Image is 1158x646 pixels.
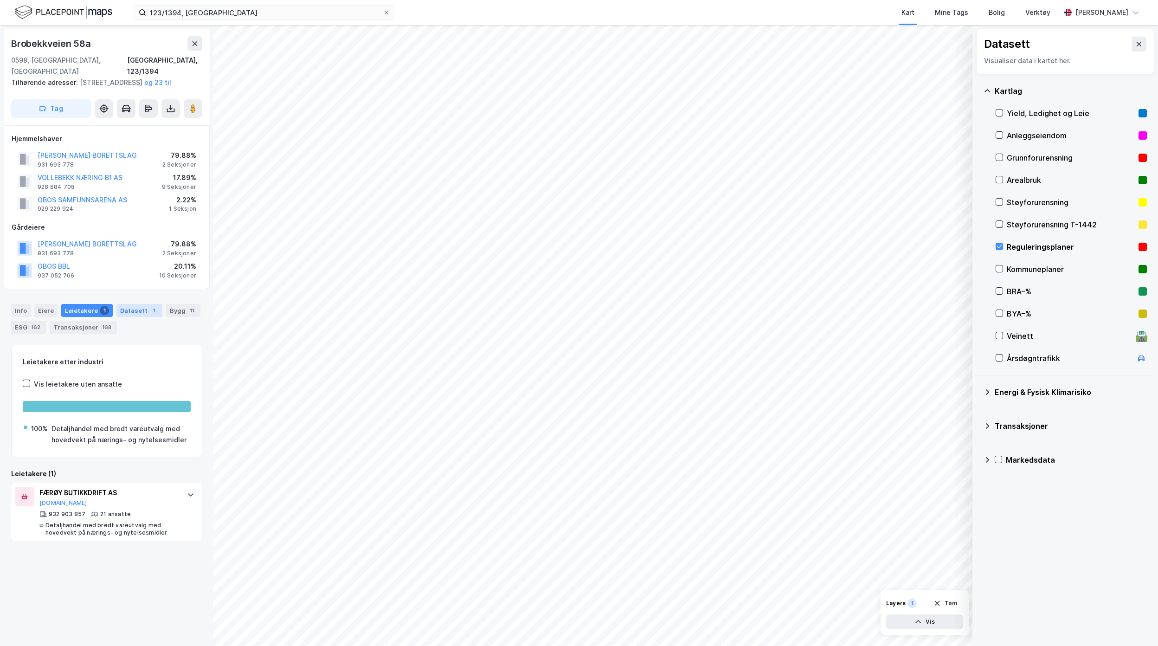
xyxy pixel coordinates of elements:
div: Årsdøgntrafikk [1007,353,1132,364]
div: 931 693 778 [38,161,74,168]
div: Info [11,304,31,317]
div: Mine Tags [935,7,968,18]
div: Detaljhandel med bredt vareutvalg med hovedvekt på nærings- og nytelsesmidler [45,522,178,536]
div: 1 [100,306,109,315]
div: [PERSON_NAME] [1075,7,1128,18]
button: Tag [11,99,91,118]
div: Brobekkveien 58a [11,36,93,51]
div: 21 ansatte [100,510,131,518]
div: Transaksjoner [995,420,1147,432]
div: 1 [907,599,917,608]
div: 2 Seksjoner [162,161,196,168]
div: Veinett [1007,330,1132,342]
div: Leietakere (1) [11,468,202,479]
div: Kart [901,7,914,18]
div: 79.88% [162,150,196,161]
div: 937 052 766 [38,272,74,279]
div: 10 Seksjoner [159,272,196,279]
div: Eiere [34,304,58,317]
button: Tøm [927,596,963,611]
div: Layers [886,600,906,607]
div: Støyforurensning [1007,197,1135,208]
div: 79.88% [162,239,196,250]
div: [GEOGRAPHIC_DATA], 123/1394 [127,55,202,77]
div: Hjemmelshaver [12,133,202,144]
div: 931 693 778 [38,250,74,257]
div: 0598, [GEOGRAPHIC_DATA], [GEOGRAPHIC_DATA] [11,55,127,77]
div: Arealbruk [1007,174,1135,186]
div: Visualiser data i kartet her. [984,55,1146,66]
div: 9 Seksjoner [162,183,196,191]
div: Leietakere etter industri [23,356,191,368]
div: Anleggseiendom [1007,130,1135,141]
div: [STREET_ADDRESS] [11,77,195,88]
div: Støyforurensning T-1442 [1007,219,1135,230]
div: BYA–% [1007,308,1135,319]
div: Kartlag [995,85,1147,97]
div: Markedsdata [1006,454,1147,465]
div: 932 903 857 [49,510,85,518]
div: 20.11% [159,261,196,272]
div: 168 [100,323,113,332]
div: Detaljhandel med bredt vareutvalg med hovedvekt på nærings- og nytelsesmidler [51,423,190,446]
div: Yield, Ledighet og Leie [1007,108,1135,119]
button: Vis [886,614,963,629]
div: 🛣️ [1135,330,1148,342]
div: Leietakere [61,304,113,317]
div: Kontrollprogram for chat [1112,601,1158,646]
div: Reguleringsplaner [1007,241,1135,252]
div: ESG [11,321,46,334]
div: 1 [149,306,159,315]
div: Datasett [984,37,1030,52]
div: Kommuneplaner [1007,264,1135,275]
div: 100% [31,423,48,434]
div: 11 [187,306,197,315]
div: 2 Seksjoner [162,250,196,257]
div: 1 Seksjon [169,205,196,213]
div: Transaksjoner [50,321,117,334]
div: 929 229 924 [38,205,73,213]
div: Datasett [116,304,162,317]
input: Søk på adresse, matrikkel, gårdeiere, leietakere eller personer [146,6,383,19]
div: 17.89% [162,172,196,183]
div: Bolig [989,7,1005,18]
div: 162 [29,323,42,332]
div: FÆRØY BUTIKKDRIFT AS [39,487,178,498]
button: [DOMAIN_NAME] [39,499,87,507]
div: Grunnforurensning [1007,152,1135,163]
div: Verktøy [1025,7,1050,18]
div: 2.22% [169,194,196,206]
div: Gårdeiere [12,222,202,233]
img: logo.f888ab2527a4732fd821a326f86c7f29.svg [15,4,112,20]
div: 928 884 708 [38,183,75,191]
div: Energi & Fysisk Klimarisiko [995,387,1147,398]
div: BRA–% [1007,286,1135,297]
div: Vis leietakere uten ansatte [34,379,122,390]
iframe: Chat Widget [1112,601,1158,646]
div: Bygg [166,304,200,317]
span: Tilhørende adresser: [11,78,80,86]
